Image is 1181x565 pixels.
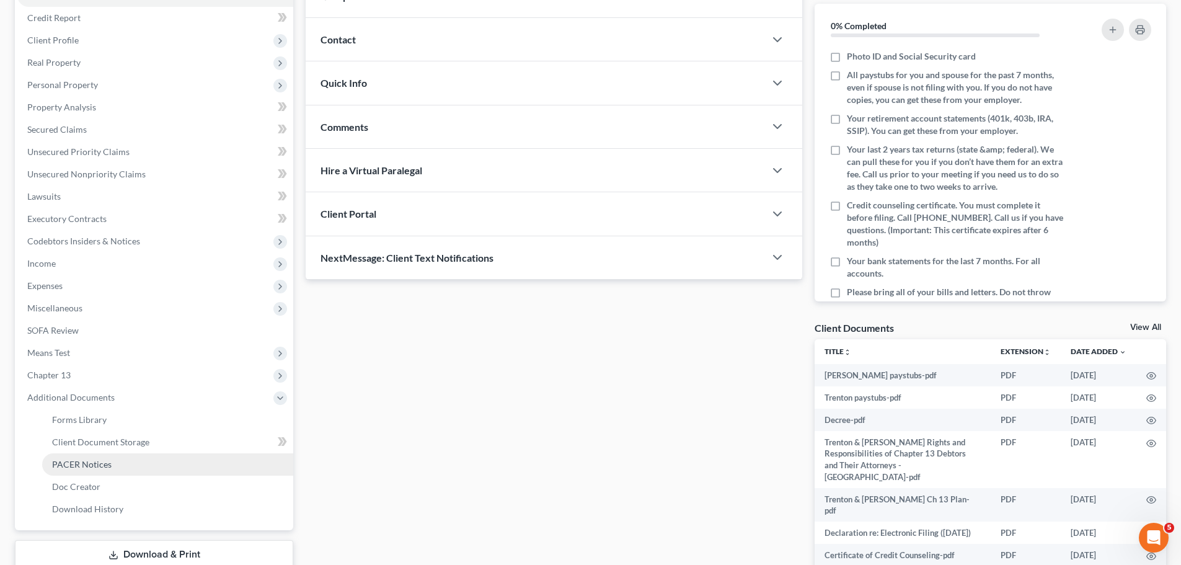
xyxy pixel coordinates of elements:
[42,498,293,520] a: Download History
[991,522,1061,544] td: PDF
[52,459,112,469] span: PACER Notices
[27,79,98,90] span: Personal Property
[27,169,146,179] span: Unsecured Nonpriority Claims
[815,409,991,431] td: Decree-pdf
[1061,386,1136,409] td: [DATE]
[17,118,293,141] a: Secured Claims
[321,252,493,264] span: NextMessage: Client Text Notifications
[1061,431,1136,488] td: [DATE]
[17,208,293,230] a: Executory Contracts
[17,319,293,342] a: SOFA Review
[17,96,293,118] a: Property Analysis
[847,50,976,63] span: Photo ID and Social Security card
[17,7,293,29] a: Credit Report
[27,57,81,68] span: Real Property
[52,414,107,425] span: Forms Library
[847,286,1068,311] span: Please bring all of your bills and letters. Do not throw them away.
[1071,347,1126,356] a: Date Added expand_more
[815,522,991,544] td: Declaration re: Electronic Filing ([DATE])
[847,255,1068,280] span: Your bank statements for the last 7 months. For all accounts.
[17,185,293,208] a: Lawsuits
[1130,323,1161,332] a: View All
[52,437,149,447] span: Client Document Storage
[991,431,1061,488] td: PDF
[42,476,293,498] a: Doc Creator
[1061,364,1136,386] td: [DATE]
[27,347,70,358] span: Means Test
[27,35,79,45] span: Client Profile
[27,258,56,269] span: Income
[847,112,1068,137] span: Your retirement account statements (401k, 403b, IRA, SSIP). You can get these from your employer.
[321,164,422,176] span: Hire a Virtual Paralegal
[815,321,894,334] div: Client Documents
[27,12,81,23] span: Credit Report
[815,386,991,409] td: Trenton paystubs-pdf
[844,349,851,356] i: unfold_more
[1061,522,1136,544] td: [DATE]
[27,392,115,403] span: Additional Documents
[27,146,130,157] span: Unsecured Priority Claims
[321,208,376,220] span: Client Portal
[321,33,356,45] span: Contact
[52,481,100,492] span: Doc Creator
[27,303,82,313] span: Miscellaneous
[321,77,367,89] span: Quick Info
[991,364,1061,386] td: PDF
[42,409,293,431] a: Forms Library
[1061,409,1136,431] td: [DATE]
[1139,523,1169,553] iframe: Intercom live chat
[991,409,1061,431] td: PDF
[815,431,991,488] td: Trenton & [PERSON_NAME] Rights and Responsibilities of Chapter 13 Debtors and Their Attorneys - [...
[815,364,991,386] td: [PERSON_NAME] paystubs-pdf
[17,141,293,163] a: Unsecured Priority Claims
[27,370,71,380] span: Chapter 13
[27,325,79,336] span: SOFA Review
[847,199,1068,249] span: Credit counseling certificate. You must complete it before filing. Call [PHONE_NUMBER]. Call us i...
[831,20,887,31] strong: 0% Completed
[1001,347,1051,356] a: Extensionunfold_more
[321,121,368,133] span: Comments
[52,504,123,514] span: Download History
[27,280,63,291] span: Expenses
[847,143,1068,193] span: Your last 2 years tax returns (state &amp; federal). We can pull these for you if you don’t have ...
[42,453,293,476] a: PACER Notices
[991,386,1061,409] td: PDF
[27,236,140,246] span: Codebtors Insiders & Notices
[847,69,1068,106] span: All paystubs for you and spouse for the past 7 months, even if spouse is not filing with you. If ...
[27,124,87,135] span: Secured Claims
[1043,349,1051,356] i: unfold_more
[1164,523,1174,533] span: 5
[27,102,96,112] span: Property Analysis
[991,488,1061,522] td: PDF
[17,163,293,185] a: Unsecured Nonpriority Claims
[815,488,991,522] td: Trenton & [PERSON_NAME] Ch 13 Plan-pdf
[1061,488,1136,522] td: [DATE]
[27,191,61,202] span: Lawsuits
[27,213,107,224] span: Executory Contracts
[42,431,293,453] a: Client Document Storage
[1119,349,1126,356] i: expand_more
[825,347,851,356] a: Titleunfold_more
